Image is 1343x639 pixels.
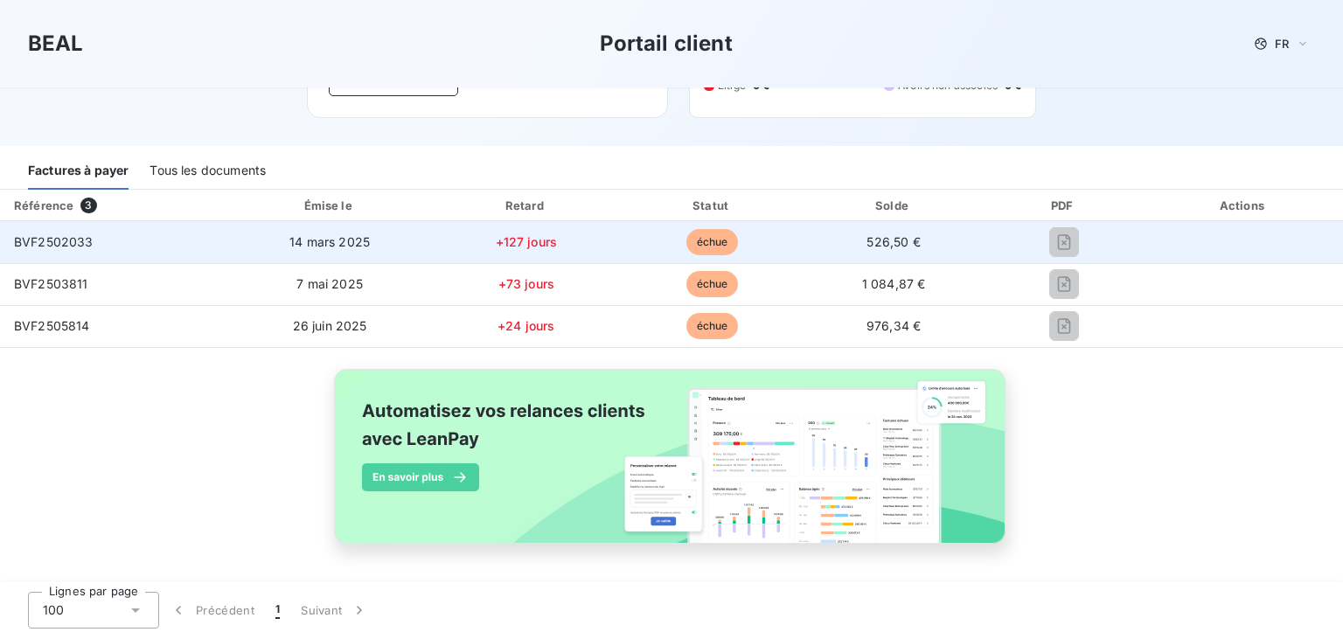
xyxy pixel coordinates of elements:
h3: Portail client [600,28,733,59]
img: banner [318,358,1025,573]
div: Solde [808,197,980,214]
div: Actions [1148,197,1340,214]
div: PDF [986,197,1140,214]
span: +73 jours [498,276,554,291]
span: BVF2505814 [14,318,90,333]
span: 14 mars 2025 [289,234,370,249]
span: 26 juin 2025 [293,318,367,333]
span: 1 [275,601,280,619]
span: 976,34 € [866,318,921,333]
span: 100 [43,601,64,619]
div: Statut [623,197,800,214]
span: FR [1275,37,1289,51]
button: Suivant [290,592,379,629]
span: 1 084,87 € [862,276,926,291]
div: Retard [435,197,616,214]
span: BVF2502033 [14,234,94,249]
div: Factures à payer [28,153,129,190]
span: BVF2503811 [14,276,88,291]
span: échue [686,313,739,339]
div: Référence [14,198,73,212]
button: 1 [265,592,290,629]
span: 526,50 € [866,234,920,249]
button: Précédent [159,592,265,629]
h3: BEAL [28,28,84,59]
span: échue [686,229,739,255]
div: Émise le [231,197,428,214]
span: 3 [80,198,96,213]
span: +127 jours [496,234,558,249]
span: échue [686,271,739,297]
span: +24 jours [498,318,554,333]
span: 7 mai 2025 [296,276,363,291]
div: Tous les documents [150,153,266,190]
